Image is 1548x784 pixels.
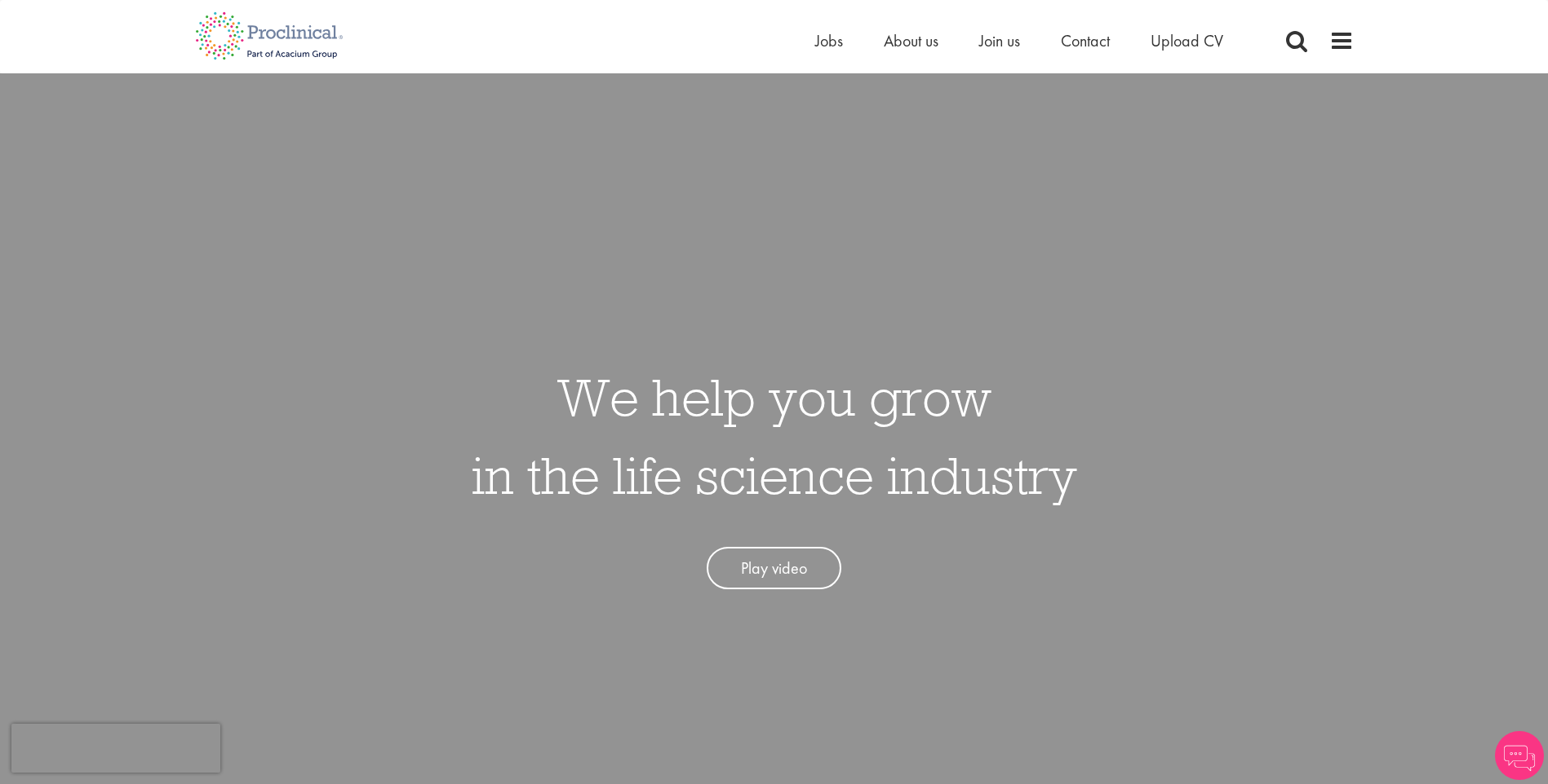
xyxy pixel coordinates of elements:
[707,547,841,590] a: Play video
[884,30,938,51] a: About us
[1061,30,1110,51] a: Contact
[1495,731,1544,780] img: Chatbot
[1151,30,1223,51] a: Upload CV
[979,30,1020,51] a: Join us
[815,30,843,51] a: Jobs
[472,358,1077,514] h1: We help you grow in the life science industry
